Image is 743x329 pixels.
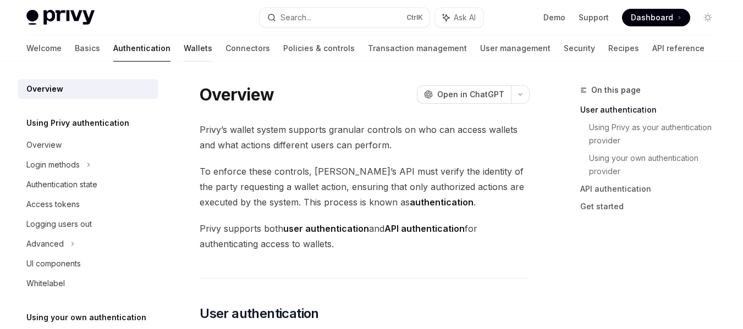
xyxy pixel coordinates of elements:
span: Ask AI [454,12,476,23]
a: Authentication [113,35,170,62]
a: Get started [580,198,725,215]
div: Access tokens [26,198,80,211]
strong: API authentication [384,223,465,234]
span: Privy supports both and for authenticating access to wallets. [200,221,530,252]
div: Login methods [26,158,80,171]
strong: authentication [410,197,474,208]
a: Authentication state [18,175,158,194]
div: Whitelabel [26,277,65,290]
div: Search... [280,11,311,24]
div: Logging users out [26,218,92,231]
a: Support [579,12,609,23]
button: Open in ChatGPT [417,85,511,104]
a: Policies & controls [283,35,355,62]
span: To enforce these controls, [PERSON_NAME]’s API must verify the identity of the party requesting a... [200,164,530,210]
a: Using Privy as your authentication provider [589,119,725,149]
a: Using your own authentication provider [589,149,725,180]
div: Authentication state [26,178,97,191]
a: Connectors [225,35,270,62]
a: UI components [18,254,158,274]
button: Ask AI [435,8,483,27]
h1: Overview [200,85,274,104]
div: Overview [26,138,62,152]
a: Overview [18,79,158,99]
a: Wallets [184,35,212,62]
a: Basics [75,35,100,62]
span: Privy’s wallet system supports granular controls on who can access wallets and what actions diffe... [200,122,530,153]
a: Welcome [26,35,62,62]
a: Access tokens [18,194,158,214]
a: Whitelabel [18,274,158,293]
button: Toggle dark mode [699,9,717,26]
span: On this page [591,83,641,97]
a: API authentication [580,180,725,198]
a: User authentication [580,101,725,119]
button: Search...CtrlK [260,8,430,27]
strong: user authentication [283,223,369,234]
a: Security [564,35,595,62]
span: Ctrl K [406,13,423,22]
h5: Using Privy authentication [26,116,129,130]
a: Overview [18,135,158,155]
h5: Using your own authentication [26,311,146,324]
span: Open in ChatGPT [437,89,504,100]
div: Overview [26,82,63,96]
a: API reference [652,35,705,62]
a: Logging users out [18,214,158,234]
div: Advanced [26,237,64,250]
a: User management [480,35,551,62]
a: Transaction management [368,35,467,62]
a: Recipes [608,35,639,62]
a: Dashboard [622,9,690,26]
a: Demo [543,12,565,23]
div: UI components [26,257,81,270]
img: light logo [26,10,95,25]
span: Dashboard [631,12,673,23]
span: User authentication [200,305,319,322]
